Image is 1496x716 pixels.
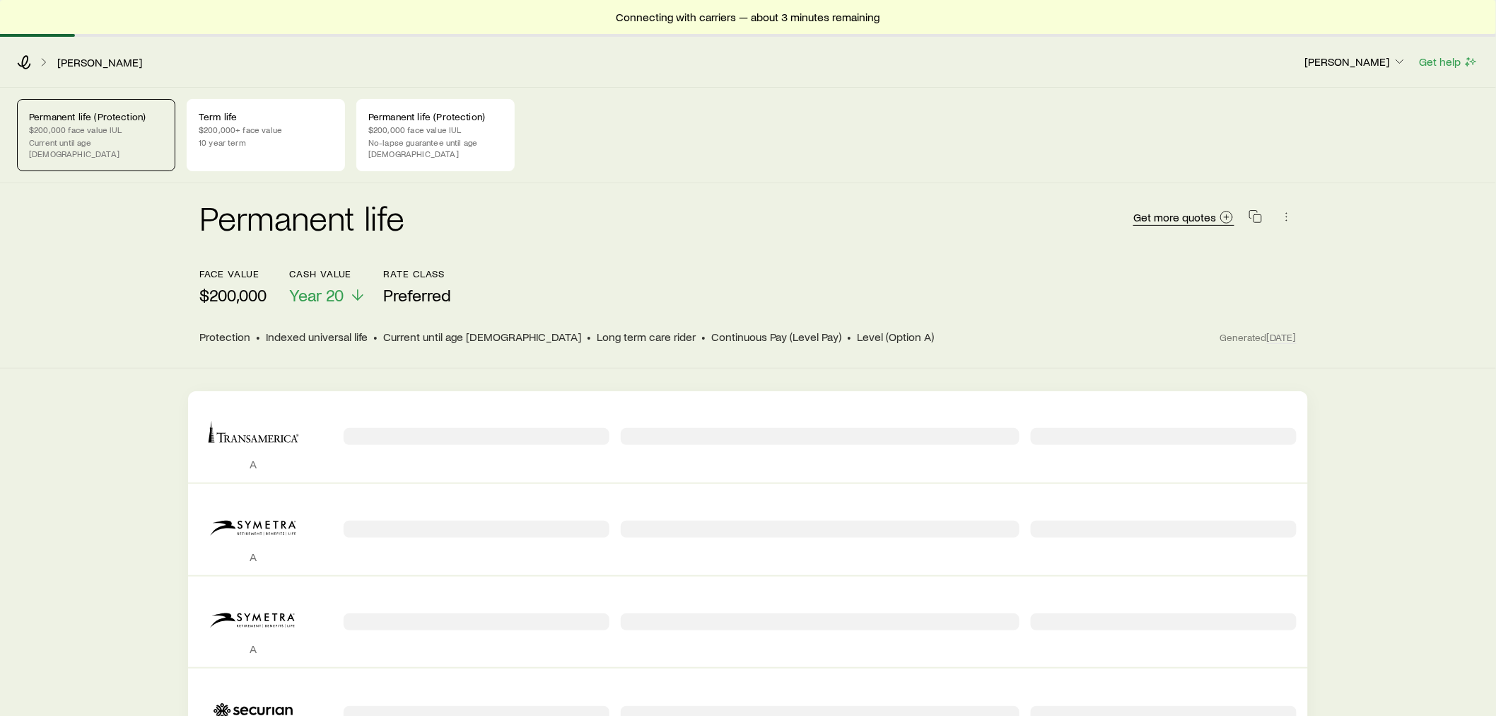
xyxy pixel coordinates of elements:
[587,330,591,344] span: •
[847,330,851,344] span: •
[199,124,333,135] p: $200,000+ face value
[368,137,503,159] p: No-lapse guarantee until age [DEMOGRAPHIC_DATA]
[29,137,163,159] p: Current until age [DEMOGRAPHIC_DATA]
[199,268,267,279] p: face value
[266,330,368,344] span: Indexed universal life
[199,111,333,122] p: Term life
[199,550,307,564] p: A
[373,330,378,344] span: •
[199,200,404,234] h2: Permanent life
[289,268,366,306] button: Cash ValueYear 20
[711,330,841,344] span: Continuous Pay (Level Pay)
[199,330,250,344] span: Protection
[1134,212,1217,223] span: Get more quotes
[383,285,451,305] span: Preferred
[289,268,366,279] p: Cash Value
[1133,209,1234,226] a: Get more quotes
[289,285,344,305] span: Year 20
[1267,331,1297,344] span: [DATE]
[1419,54,1479,70] button: Get help
[383,330,581,344] span: Current until age [DEMOGRAPHIC_DATA]
[857,330,934,344] span: Level (Option A)
[1220,331,1297,344] span: Generated
[368,124,503,135] p: $200,000 face value IUL
[368,111,503,122] p: Permanent life (Protection)
[1304,54,1408,71] button: [PERSON_NAME]
[597,330,696,344] span: Long term care rider
[701,330,706,344] span: •
[199,285,267,305] p: $200,000
[383,268,451,306] button: Rate ClassPreferred
[199,137,333,148] p: 10 year term
[29,111,163,122] p: Permanent life (Protection)
[199,642,307,656] p: A
[616,10,880,24] span: Connecting with carriers — about 3 minutes remaining
[256,330,260,344] span: •
[187,99,345,171] a: Term life$200,000+ face value10 year term
[383,268,451,279] p: Rate Class
[29,124,163,135] p: $200,000 face value IUL
[57,56,143,69] a: [PERSON_NAME]
[1305,54,1407,69] p: [PERSON_NAME]
[17,99,175,171] a: Permanent life (Protection)$200,000 face value IULCurrent until age [DEMOGRAPHIC_DATA]
[356,99,515,171] a: Permanent life (Protection)$200,000 face value IULNo-lapse guarantee until age [DEMOGRAPHIC_DATA]
[199,457,307,471] p: A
